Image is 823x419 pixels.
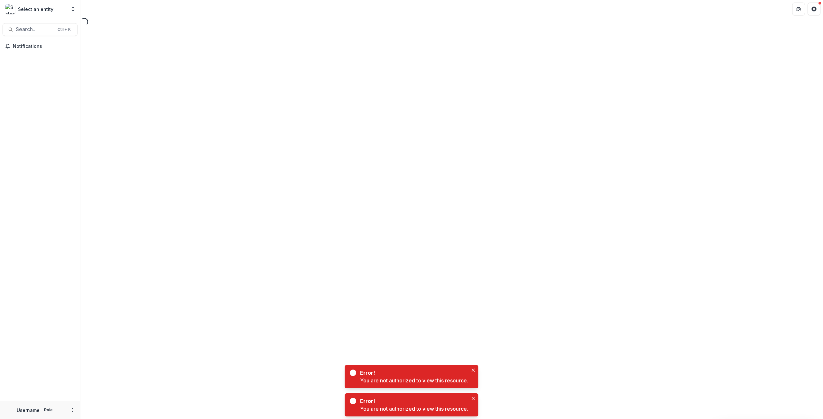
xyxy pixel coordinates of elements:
div: Error! [360,369,466,377]
div: Ctrl + K [56,26,72,33]
button: Get Help [808,3,820,15]
button: Close [469,366,477,374]
span: Search... [16,26,54,32]
p: Select an entity [18,6,53,13]
button: Open entity switcher [68,3,77,15]
button: Notifications [3,41,77,51]
p: Username [17,407,40,414]
div: You are not authorized to view this resource. [360,405,468,413]
div: Error! [360,397,466,405]
button: Close [469,395,477,402]
div: You are not authorized to view this resource. [360,377,468,384]
button: Partners [792,3,805,15]
button: More [68,406,76,414]
span: Notifications [13,44,75,49]
img: Select an entity [5,4,15,14]
p: Role [42,407,55,413]
button: Search... [3,23,77,36]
